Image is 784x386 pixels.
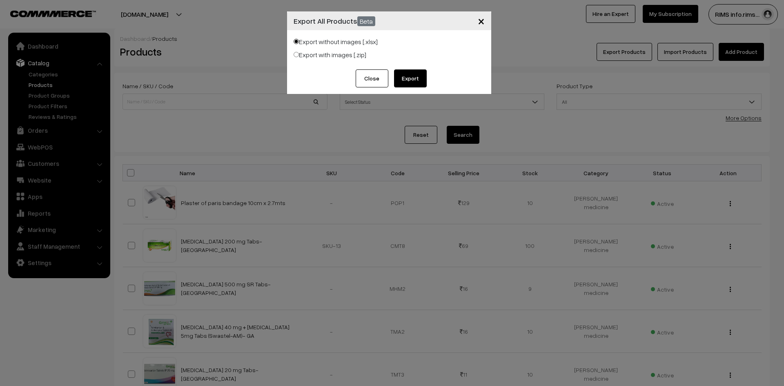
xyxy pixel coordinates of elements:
span: × [478,13,485,28]
button: Export [394,69,427,87]
span: Beta [357,16,376,26]
label: Export with images [.zip] [294,50,366,60]
label: Export without images [.xlsx] [294,37,378,47]
input: Export with images [.zip] [294,52,299,57]
h4: Export All Products [294,15,376,27]
input: Export without images [.xlsx] [294,39,299,44]
button: Close [356,69,388,87]
button: Close [471,8,491,33]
